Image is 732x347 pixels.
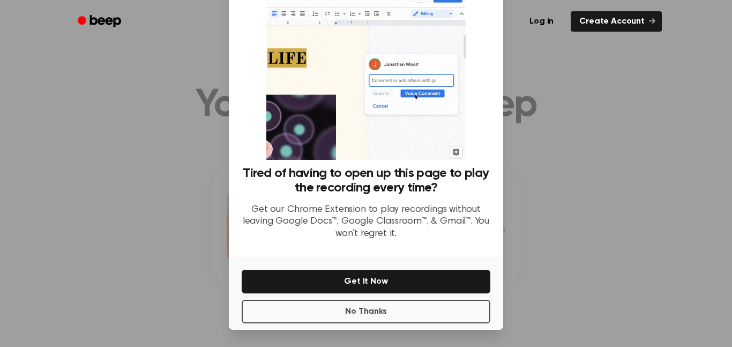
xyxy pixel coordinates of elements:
a: Create Account [571,11,662,32]
a: Beep [70,11,131,32]
button: Get It Now [242,270,490,293]
a: Log in [519,9,564,34]
p: Get our Chrome Extension to play recordings without leaving Google Docs™, Google Classroom™, & Gm... [242,204,490,240]
button: No Thanks [242,300,490,323]
h3: Tired of having to open up this page to play the recording every time? [242,166,490,195]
